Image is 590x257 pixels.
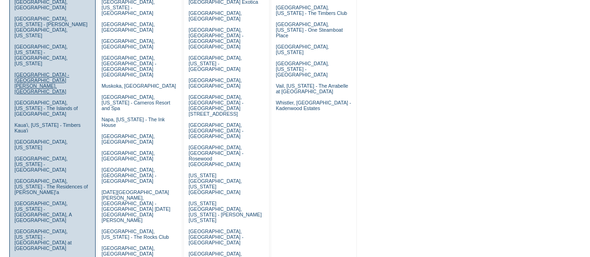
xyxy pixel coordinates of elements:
a: [GEOGRAPHIC_DATA], [GEOGRAPHIC_DATA] - Rosewood [GEOGRAPHIC_DATA] [188,145,243,167]
a: Napa, [US_STATE] - The Ink House [102,117,165,128]
a: [GEOGRAPHIC_DATA], [US_STATE] - [PERSON_NAME][GEOGRAPHIC_DATA], [US_STATE] [14,16,88,38]
a: [GEOGRAPHIC_DATA], [GEOGRAPHIC_DATA] - [GEOGRAPHIC_DATA] [188,122,243,139]
a: Muskoka, [GEOGRAPHIC_DATA] [102,83,176,89]
a: [GEOGRAPHIC_DATA], [GEOGRAPHIC_DATA] [102,133,155,145]
a: [GEOGRAPHIC_DATA], [US_STATE] [276,44,329,55]
a: [GEOGRAPHIC_DATA], [US_STATE] - The Rocks Club [102,229,169,240]
a: [GEOGRAPHIC_DATA], [GEOGRAPHIC_DATA] - [GEOGRAPHIC_DATA] [GEOGRAPHIC_DATA] [102,55,156,77]
a: [GEOGRAPHIC_DATA], [GEOGRAPHIC_DATA] [102,245,155,257]
a: [US_STATE][GEOGRAPHIC_DATA], [US_STATE][GEOGRAPHIC_DATA] [188,173,242,195]
a: [GEOGRAPHIC_DATA], [US_STATE] [14,139,68,150]
a: [GEOGRAPHIC_DATA], [US_STATE] - The Islands of [GEOGRAPHIC_DATA] [14,100,78,117]
a: [GEOGRAPHIC_DATA], [GEOGRAPHIC_DATA] - [GEOGRAPHIC_DATA][STREET_ADDRESS] [188,94,243,117]
a: [GEOGRAPHIC_DATA], [US_STATE] - One Steamboat Place [276,21,343,38]
a: [GEOGRAPHIC_DATA], [US_STATE] - [GEOGRAPHIC_DATA], A [GEOGRAPHIC_DATA] [14,201,72,223]
a: [GEOGRAPHIC_DATA], [GEOGRAPHIC_DATA] [188,77,242,89]
a: [GEOGRAPHIC_DATA], [GEOGRAPHIC_DATA] - [GEOGRAPHIC_DATA] [188,229,243,245]
a: [GEOGRAPHIC_DATA], [US_STATE] - [GEOGRAPHIC_DATA] [14,156,68,173]
a: [GEOGRAPHIC_DATA], [US_STATE] - [GEOGRAPHIC_DATA] at [GEOGRAPHIC_DATA] [14,229,72,251]
a: Kaua'i, [US_STATE] - Timbers Kaua'i [14,122,81,133]
a: [US_STATE][GEOGRAPHIC_DATA], [US_STATE] - [PERSON_NAME] [US_STATE] [188,201,262,223]
a: [GEOGRAPHIC_DATA], [GEOGRAPHIC_DATA] - [GEOGRAPHIC_DATA] [102,167,156,184]
a: [GEOGRAPHIC_DATA], [GEOGRAPHIC_DATA] [102,21,155,33]
a: [GEOGRAPHIC_DATA], [US_STATE] - The Timbers Club [276,5,347,16]
a: [GEOGRAPHIC_DATA], [US_STATE] - The Residences of [PERSON_NAME]'a [14,178,88,195]
a: [GEOGRAPHIC_DATA], [GEOGRAPHIC_DATA] [102,38,155,49]
a: [GEOGRAPHIC_DATA], [US_STATE] - [GEOGRAPHIC_DATA] [276,61,329,77]
a: Whistler, [GEOGRAPHIC_DATA] - Kadenwood Estates [276,100,351,111]
a: [GEOGRAPHIC_DATA] - [GEOGRAPHIC_DATA][PERSON_NAME], [GEOGRAPHIC_DATA] [14,72,69,94]
a: [GEOGRAPHIC_DATA], [GEOGRAPHIC_DATA] - [GEOGRAPHIC_DATA] [GEOGRAPHIC_DATA] [188,27,243,49]
a: [GEOGRAPHIC_DATA], [US_STATE] - [GEOGRAPHIC_DATA], [US_STATE] [14,44,68,66]
a: [GEOGRAPHIC_DATA], [US_STATE] - Carneros Resort and Spa [102,94,170,111]
a: [GEOGRAPHIC_DATA], [US_STATE] - [GEOGRAPHIC_DATA] [188,55,242,72]
a: [GEOGRAPHIC_DATA], [GEOGRAPHIC_DATA] [102,150,155,161]
a: [GEOGRAPHIC_DATA], [GEOGRAPHIC_DATA] [188,10,242,21]
a: [DATE][GEOGRAPHIC_DATA][PERSON_NAME], [GEOGRAPHIC_DATA] - [GEOGRAPHIC_DATA] [DATE][GEOGRAPHIC_DAT... [102,189,170,223]
a: Vail, [US_STATE] - The Arrabelle at [GEOGRAPHIC_DATA] [276,83,348,94]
